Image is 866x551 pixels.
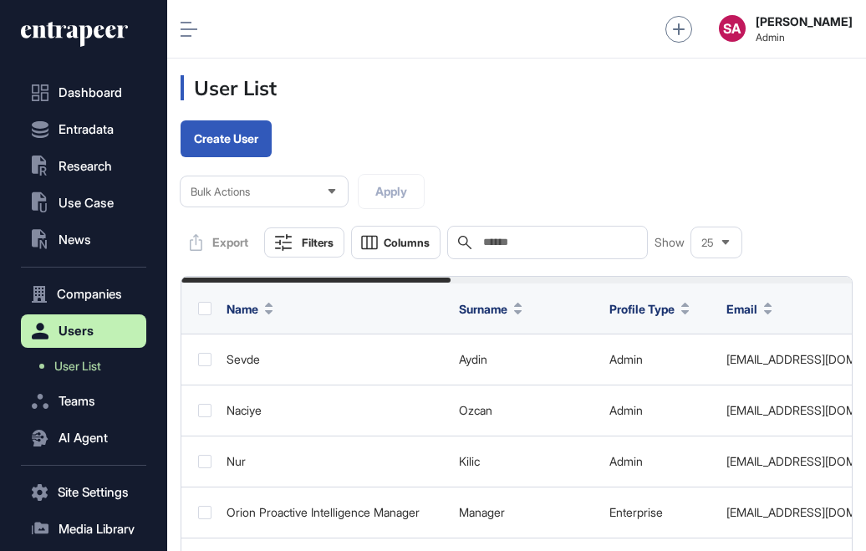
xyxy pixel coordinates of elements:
[227,404,442,417] div: Naciye
[59,395,95,408] span: Teams
[227,300,258,318] span: Name
[459,300,522,318] button: Surname
[21,385,146,418] button: Teams
[59,324,94,338] span: Users
[609,300,675,318] span: Profile Type
[756,15,853,28] strong: [PERSON_NAME]
[609,455,710,468] div: admin
[21,513,146,546] button: Media Library
[54,360,101,373] span: User List
[726,300,757,318] span: Email
[21,113,146,146] button: Entradata
[59,123,114,136] span: Entradata
[21,476,146,509] button: Site Settings
[21,421,146,455] button: AI Agent
[655,236,685,249] span: Show
[701,237,714,249] span: 25
[302,236,334,249] div: Filters
[264,227,344,258] button: Filters
[21,278,146,311] button: Companies
[58,486,129,499] span: Site Settings
[609,300,690,318] button: Profile Type
[459,353,593,366] div: Aydin
[181,120,272,157] button: Create User
[384,237,430,249] span: Columns
[227,455,442,468] div: Nur
[191,186,250,198] span: Bulk Actions
[21,76,146,110] a: Dashboard
[59,196,114,210] span: Use Case
[21,314,146,348] button: Users
[756,32,853,43] span: Admin
[181,75,853,100] h3: User List
[609,506,710,519] div: enterprise
[459,404,593,417] div: Ozcan
[57,288,122,301] span: Companies
[719,15,746,42] button: SA
[227,506,442,519] div: Orion Proactive Intelligence Manager
[609,404,710,417] div: admin
[609,353,710,366] div: admin
[59,431,108,445] span: AI Agent
[59,523,135,536] span: Media Library
[59,160,112,173] span: Research
[181,226,257,259] button: Export
[59,233,91,247] span: News
[59,86,122,99] span: Dashboard
[351,226,441,259] button: Columns
[21,150,146,183] button: Research
[459,506,593,519] div: Manager
[227,353,442,366] div: Sevde
[459,455,593,468] div: Kilic
[21,186,146,220] button: Use Case
[459,300,507,318] span: Surname
[227,300,273,318] button: Name
[726,300,772,318] button: Email
[21,223,146,257] button: News
[29,351,146,381] a: User List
